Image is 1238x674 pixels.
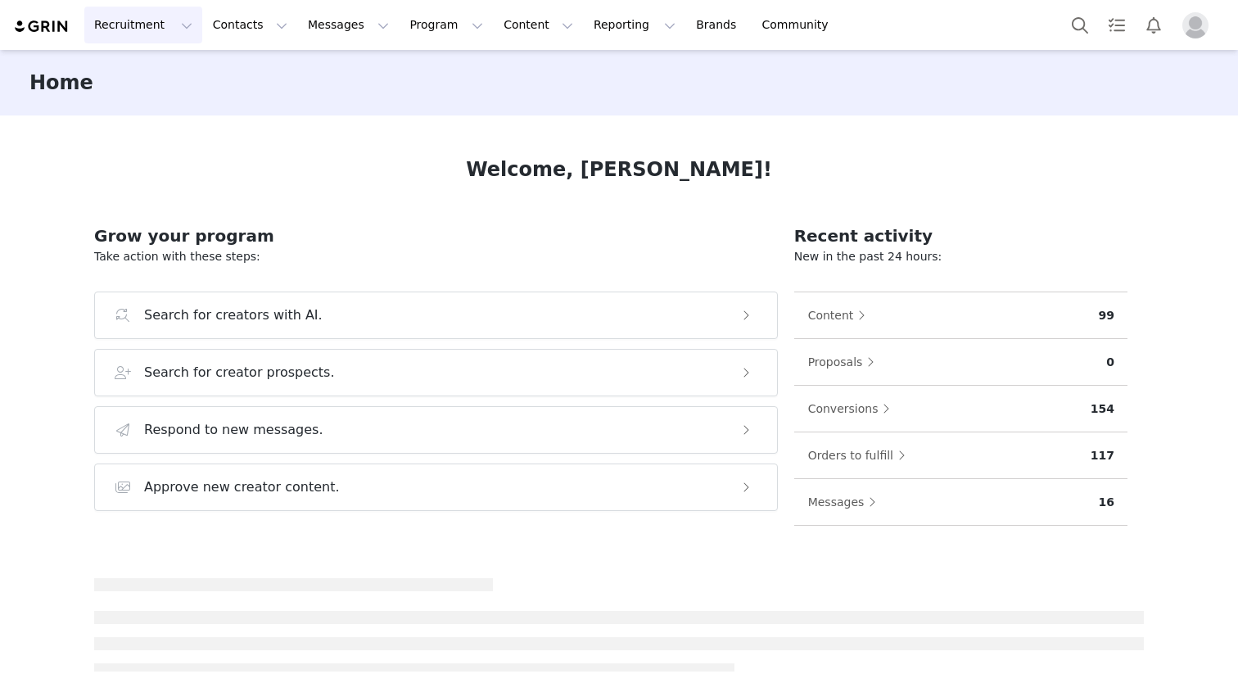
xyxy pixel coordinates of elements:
[752,7,846,43] a: Community
[94,292,778,339] button: Search for creators with AI.
[84,7,202,43] button: Recruitment
[203,7,297,43] button: Contacts
[1099,307,1114,324] p: 99
[144,477,340,497] h3: Approve new creator content.
[807,489,885,515] button: Messages
[1091,447,1114,464] p: 117
[144,363,335,382] h3: Search for creator prospects.
[794,224,1127,248] h2: Recent activity
[400,7,493,43] button: Program
[13,19,70,34] img: grin logo
[29,68,93,97] h3: Home
[1172,12,1225,38] button: Profile
[807,302,874,328] button: Content
[1091,400,1114,418] p: 154
[1062,7,1098,43] button: Search
[466,155,772,184] h1: Welcome, [PERSON_NAME]!
[94,406,778,454] button: Respond to new messages.
[1182,12,1209,38] img: placeholder-profile.jpg
[94,224,778,248] h2: Grow your program
[1106,354,1114,371] p: 0
[1136,7,1172,43] button: Notifications
[807,349,883,375] button: Proposals
[807,442,914,468] button: Orders to fulfill
[584,7,685,43] button: Reporting
[94,349,778,396] button: Search for creator prospects.
[686,7,751,43] a: Brands
[144,305,323,325] h3: Search for creators with AI.
[1099,7,1135,43] a: Tasks
[1099,494,1114,511] p: 16
[807,396,899,422] button: Conversions
[494,7,583,43] button: Content
[144,420,323,440] h3: Respond to new messages.
[794,248,1127,265] p: New in the past 24 hours:
[94,248,778,265] p: Take action with these steps:
[94,464,778,511] button: Approve new creator content.
[298,7,399,43] button: Messages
